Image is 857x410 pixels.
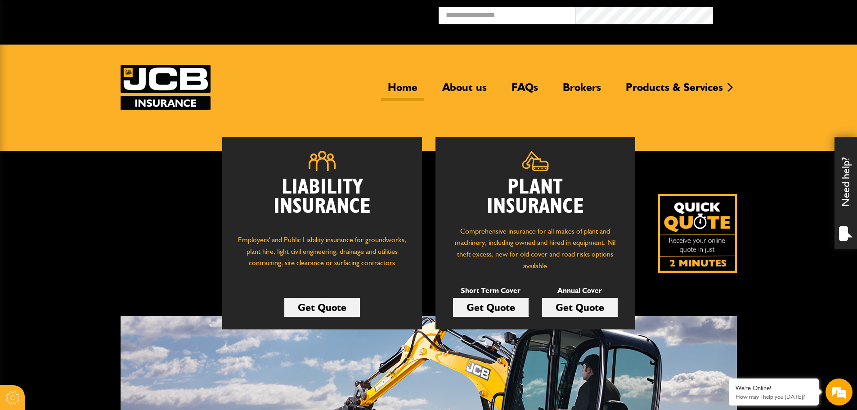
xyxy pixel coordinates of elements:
a: JCB Insurance Services [121,65,211,110]
a: Get Quote [284,298,360,317]
h2: Plant Insurance [449,178,622,216]
a: Brokers [556,81,608,101]
a: Get your insurance quote isn just 2-minutes [658,194,737,273]
button: Broker Login [713,7,850,21]
p: How may I help you today? [736,393,812,400]
p: Comprehensive insurance for all makes of plant and machinery, including owned and hired in equipm... [449,225,622,271]
div: We're Online! [736,384,812,392]
a: FAQs [505,81,545,101]
a: Get Quote [453,298,529,317]
h2: Liability Insurance [236,178,408,225]
a: Home [381,81,424,101]
p: Employers' and Public Liability insurance for groundworks, plant hire, light civil engineering, d... [236,234,408,277]
a: Get Quote [542,298,618,317]
a: Products & Services [619,81,730,101]
a: About us [435,81,494,101]
img: Quick Quote [658,194,737,273]
p: Short Term Cover [453,285,529,297]
img: JCB Insurance Services logo [121,65,211,110]
p: Annual Cover [542,285,618,297]
div: Need help? [835,137,857,249]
